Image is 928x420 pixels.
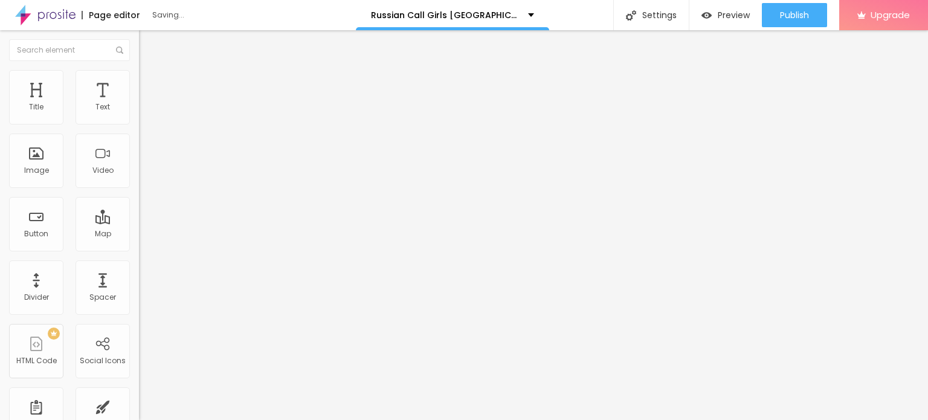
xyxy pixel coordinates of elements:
iframe: Editor [139,30,928,420]
div: Page editor [82,11,140,19]
div: Image [24,166,49,175]
div: Divider [24,293,49,302]
div: Saving... [152,11,291,19]
span: Preview [718,10,750,20]
button: Preview [689,3,762,27]
img: Icone [626,10,636,21]
div: Spacer [89,293,116,302]
div: Title [29,103,43,111]
div: Map [95,230,111,238]
img: Icone [116,47,123,54]
button: Publish [762,3,827,27]
div: Text [95,103,110,111]
img: view-1.svg [701,10,712,21]
p: Russian Call Girls [GEOGRAPHIC_DATA] (:≡ Pick a high-class Hyderabad Call Girls [371,11,519,19]
div: Video [92,166,114,175]
span: Upgrade [871,10,910,20]
div: HTML Code [16,357,57,365]
span: Publish [780,10,809,20]
input: Search element [9,39,130,61]
div: Social Icons [80,357,126,365]
div: Button [24,230,48,238]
